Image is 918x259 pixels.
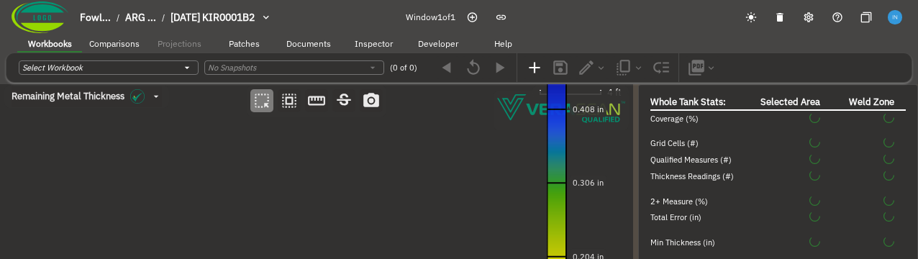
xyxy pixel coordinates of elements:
span: Whole Tank Stats: [650,96,726,108]
img: icon in the dropdown [130,89,145,104]
span: Inspector [355,38,393,49]
img: f6ffcea323530ad0f5eeb9c9447a59c5 [888,10,901,24]
span: Remaining Metal Thickness [12,91,124,102]
span: Fowl... [80,11,111,24]
span: ARG ... [125,11,156,24]
span: Comparisons [89,38,140,49]
span: 2+ Measure (%) [650,196,708,206]
img: Company Logo [12,1,68,33]
span: Patches [229,38,260,49]
span: Help [494,38,512,49]
img: Verascope qualified watermark [497,94,625,123]
text: 0.408 in [573,104,604,114]
text: 0.306 in [573,178,604,188]
span: Qualified Measures (#) [650,155,732,165]
span: Developer [418,38,458,49]
span: Weld Zone [849,96,894,108]
li: / [117,12,119,24]
i: Select Workbook [22,63,83,73]
span: Coverage (%) [650,114,699,124]
span: Workbooks [28,38,72,49]
button: breadcrumb [74,6,284,29]
span: Thickness Readings (#) [650,171,734,181]
span: Window 1 of 1 [406,11,455,24]
span: Total Error (in) [650,212,701,222]
li: / [162,12,165,24]
span: (0 of 0) [390,62,417,74]
span: Grid Cells (#) [650,138,699,148]
span: [DATE] KIR0001B2 [171,11,255,24]
span: Documents [286,38,331,49]
span: Min Thickness (in) [650,237,715,247]
i: No Snapshots [208,63,256,73]
span: Selected Area [760,96,820,108]
nav: breadcrumb [80,10,255,25]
